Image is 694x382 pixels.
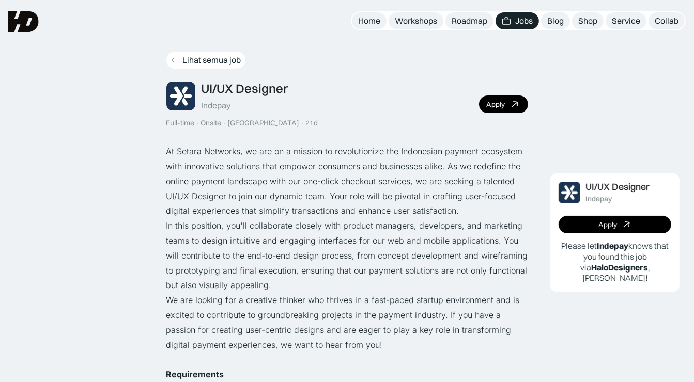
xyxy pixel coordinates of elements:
b: Indepay [597,241,628,251]
a: Roadmap [445,12,493,29]
a: Apply [479,95,528,113]
a: Jobs [496,12,539,29]
a: Lihat semua job [166,52,245,69]
p: Please let knows that you found this job via , [PERSON_NAME]! [559,241,671,283]
div: Roadmap [452,15,487,26]
div: Apply [598,220,617,229]
div: Onsite [201,119,222,128]
div: Jobs [515,15,533,26]
div: UI/UX Designer [585,182,650,193]
div: Apply [487,100,505,109]
div: [GEOGRAPHIC_DATA] [228,119,300,128]
div: Indepay [202,100,231,111]
img: Job Image [166,82,195,110]
a: Apply [559,216,671,233]
div: Full-time [166,119,195,128]
div: Workshops [395,15,437,26]
div: Service [612,15,640,26]
p: ‍ [166,352,528,367]
div: · [301,119,305,128]
div: Home [358,15,380,26]
div: Collab [655,15,678,26]
div: · [196,119,200,128]
div: Shop [578,15,597,26]
a: Home [352,12,387,29]
a: Blog [541,12,570,29]
div: 21d [306,119,318,128]
div: Lihat semua job [183,55,241,66]
p: In this position, you'll collaborate closely with product managers, developers, and marketing tea... [166,218,528,293]
a: Collab [649,12,685,29]
p: We are looking for a creative thinker who thrives in a fast-paced startup environment and is exci... [166,293,528,352]
div: UI/UX Designer [202,81,288,96]
a: Workshops [389,12,443,29]
div: Blog [547,15,564,26]
div: Indepay [585,195,612,203]
p: At Setara Networks, we are on a mission to revolutionize the Indonesian payment ecosystem with in... [166,144,528,218]
a: Shop [572,12,604,29]
a: Service [606,12,646,29]
img: Job Image [559,182,580,203]
div: · [223,119,227,128]
b: HaloDesigners [591,262,648,273]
